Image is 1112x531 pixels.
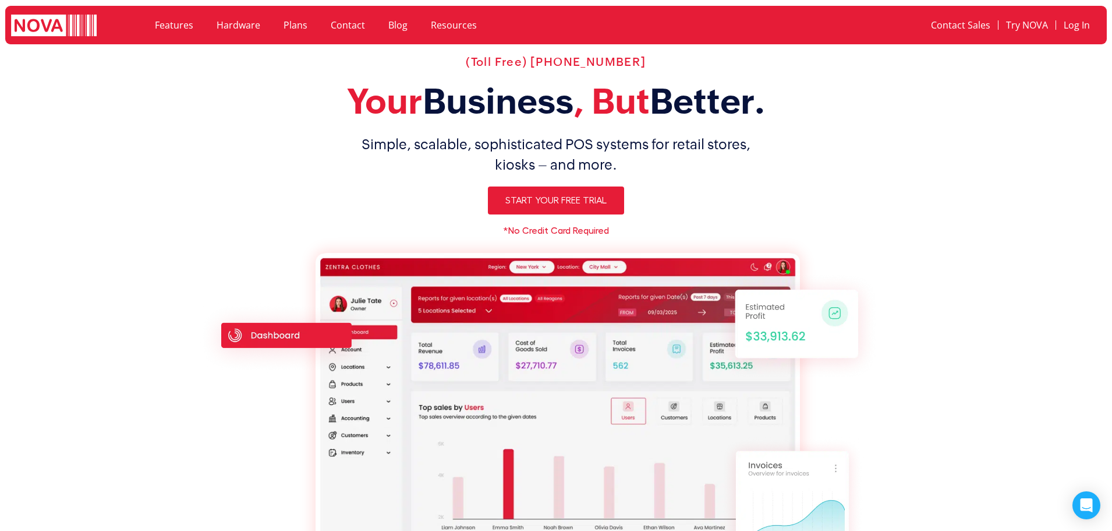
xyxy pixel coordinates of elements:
[1056,12,1097,38] a: Log In
[419,12,488,38] a: Resources
[650,81,766,121] span: Better.
[194,80,918,122] h2: Your , But
[194,134,918,175] h1: Simple, scalable, sophisticated POS systems for retail stores, kiosks – and more.
[423,81,573,121] span: Business
[143,12,205,38] a: Features
[205,12,272,38] a: Hardware
[488,187,624,214] a: Start Your Free Trial
[319,12,377,38] a: Contact
[998,12,1056,38] a: Try NOVA
[194,226,918,235] h6: *No Credit Card Required
[194,55,918,69] h2: (Toll Free) [PHONE_NUMBER]
[377,12,419,38] a: Blog
[505,196,607,205] span: Start Your Free Trial
[778,12,1097,38] nav: Menu
[11,15,97,38] img: logo white
[272,12,319,38] a: Plans
[143,12,766,38] nav: Menu
[1072,491,1100,519] div: Open Intercom Messenger
[923,12,998,38] a: Contact Sales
